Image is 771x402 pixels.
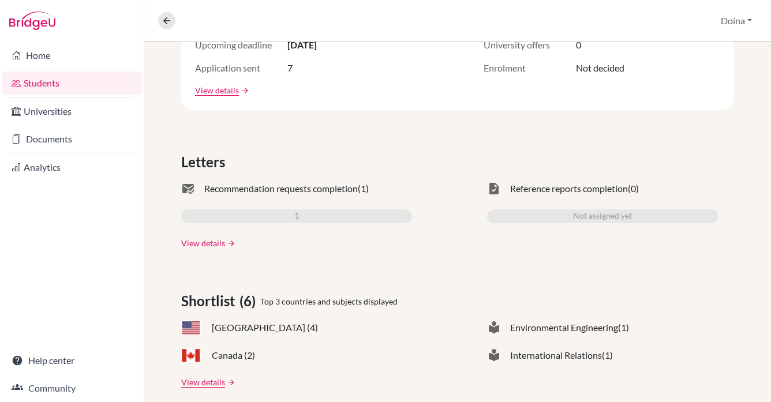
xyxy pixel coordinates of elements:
[487,348,501,362] span: local_library
[181,152,230,172] span: Letters
[181,291,239,311] span: Shortlist
[487,182,501,196] span: task
[225,378,235,386] a: arrow_forward
[260,295,398,307] span: Top 3 countries and subjects displayed
[487,321,501,335] span: local_library
[2,156,141,179] a: Analytics
[195,38,287,52] span: Upcoming deadline
[287,61,293,75] span: 7
[195,61,287,75] span: Application sent
[628,182,639,196] span: (0)
[225,239,235,247] a: arrow_forward
[9,12,55,30] img: Bridge-U
[576,38,581,52] span: 0
[573,209,632,223] span: Not assigned yet
[510,321,618,335] span: Environmental Engineering
[212,321,318,335] span: [GEOGRAPHIC_DATA] (4)
[510,348,602,362] span: International Relations
[294,209,299,223] span: 1
[2,100,141,123] a: Universities
[510,182,628,196] span: Reference reports completion
[181,321,201,335] span: US
[716,10,757,32] button: Doina
[195,84,239,96] a: View details
[204,182,358,196] span: Recommendation requests completion
[576,61,624,75] span: Not decided
[2,377,141,400] a: Community
[618,321,629,335] span: (1)
[2,349,141,372] a: Help center
[358,182,369,196] span: (1)
[239,87,249,95] a: arrow_forward
[181,376,225,388] a: View details
[2,44,141,67] a: Home
[287,38,317,52] span: [DATE]
[181,237,225,249] a: View details
[239,291,260,311] span: (6)
[212,348,255,362] span: Canada (2)
[181,348,201,363] span: CA
[2,127,141,151] a: Documents
[484,38,576,52] span: University offers
[181,182,195,196] span: mark_email_read
[484,61,576,75] span: Enrolment
[2,72,141,95] a: Students
[602,348,613,362] span: (1)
